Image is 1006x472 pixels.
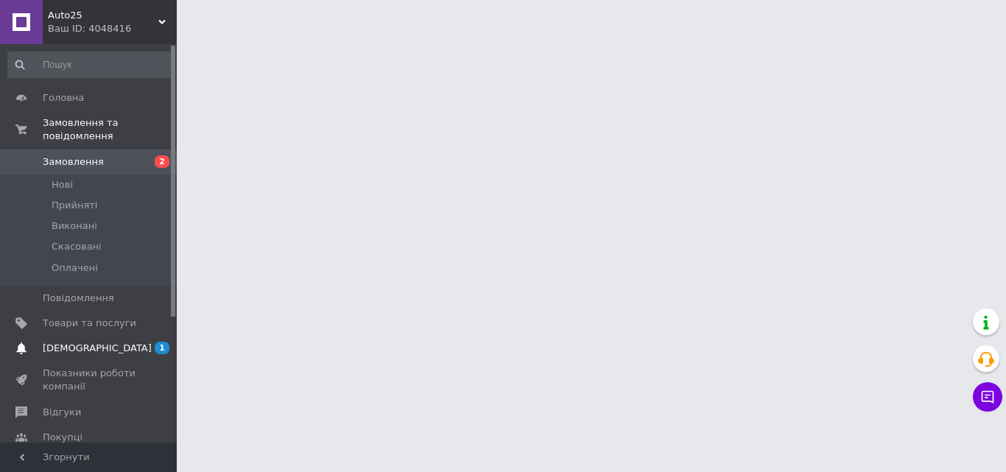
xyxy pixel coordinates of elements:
button: Чат з покупцем [973,382,1002,412]
span: Головна [43,91,84,105]
span: Виконані [52,219,97,233]
span: Нові [52,178,73,191]
span: Скасовані [52,240,102,253]
span: 1 [155,342,169,354]
span: 2 [155,155,169,168]
span: Товари та послуги [43,317,136,330]
span: Покупці [43,431,82,444]
span: [DEMOGRAPHIC_DATA] [43,342,152,355]
span: Оплачені [52,261,98,275]
input: Пошук [7,52,174,78]
span: Auto25 [48,9,158,22]
div: Ваш ID: 4048416 [48,22,177,35]
span: Повідомлення [43,292,114,305]
span: Прийняті [52,199,97,212]
span: Замовлення [43,155,104,169]
span: Показники роботи компанії [43,367,136,393]
span: Відгуки [43,406,81,419]
span: Замовлення та повідомлення [43,116,177,143]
